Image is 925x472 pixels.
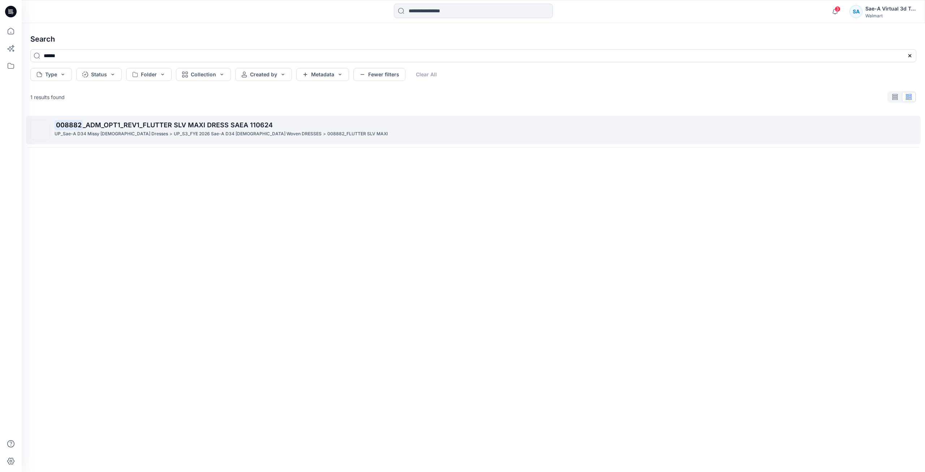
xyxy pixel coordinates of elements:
[25,29,922,49] h4: Search
[296,68,349,81] button: Metadata
[327,130,388,138] p: 008 882_FLUTTER SLV MAXI
[55,120,83,130] mark: 008882
[30,93,65,101] p: 1 results found
[835,6,840,12] span: 3
[83,121,273,129] span: _ADM_OPT1_REV1_FLUTTER SLV MAXI DRESS SAEA 110624
[235,68,292,81] button: Created by
[174,130,322,138] p: UP_S3_FYE 2026 Sae-A D34 LADIES Woven DRESSES
[26,116,921,144] a: 008882_ADM_OPT1_REV1_FLUTTER SLV MAXI DRESS SAEA 110624UP_Sae-A D34 Missy [DEMOGRAPHIC_DATA] Dres...
[55,130,168,138] p: UP_Sae-A D34 Missy Ladies Dresses
[323,130,326,138] p: >
[30,68,72,81] button: Type
[176,68,231,81] button: Collection
[849,5,862,18] div: SA
[353,68,405,81] button: Fewer filters
[865,13,916,18] div: Walmart
[865,4,916,13] div: Sae-A Virtual 3d Team
[76,68,122,81] button: Status
[169,130,172,138] p: >
[126,68,172,81] button: Folder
